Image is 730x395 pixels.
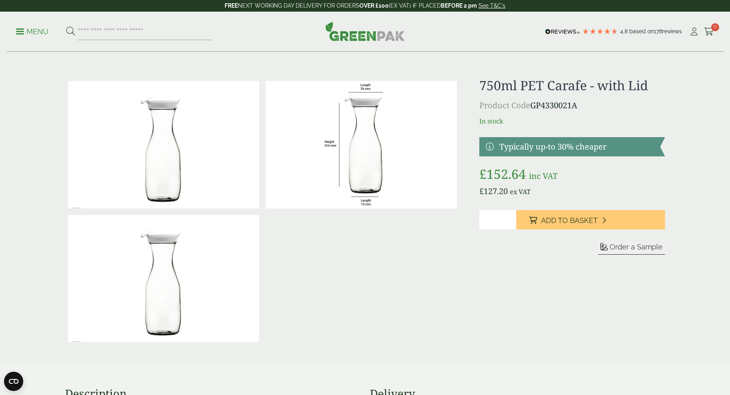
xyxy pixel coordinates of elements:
a: Menu [16,27,49,35]
a: 0 [704,26,714,38]
p: Menu [16,27,49,36]
i: My Account [689,28,699,36]
strong: FREE [225,2,238,9]
span: Add to Basket [541,216,598,225]
span: 0 [711,23,719,31]
span: £ [479,165,487,182]
span: inc VAT [529,170,558,181]
span: reviews [662,28,682,34]
button: Add to Basket [516,210,665,229]
button: Open CMP widget [4,372,23,391]
span: ex VAT [510,187,531,196]
span: Product Code [479,100,530,111]
img: Carafe_750 [266,81,456,209]
h1: 750ml PET Carafe - with Lid [479,78,665,93]
bdi: 152.64 [479,165,526,182]
span: £ [479,186,484,196]
p: GP4330021A [479,99,665,111]
span: 178 [654,28,662,34]
a: See T&C's [479,2,505,9]
div: 4.78 Stars [582,28,618,35]
img: REVIEWS.io [545,29,580,34]
span: Based on [629,28,654,34]
strong: BEFORE 2 pm [441,2,477,9]
p: In stock [479,116,665,126]
i: Cart [704,28,714,36]
bdi: 127.20 [479,186,508,196]
img: 750ml PET Carafe With Lid Full Case Of 0 [68,215,259,342]
span: Order a Sample [610,243,663,251]
button: Order a Sample [598,242,665,255]
img: 750 [68,81,259,209]
strong: OVER £100 [359,2,389,9]
span: 4.8 [620,28,629,34]
img: GreenPak Supplies [325,22,405,41]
